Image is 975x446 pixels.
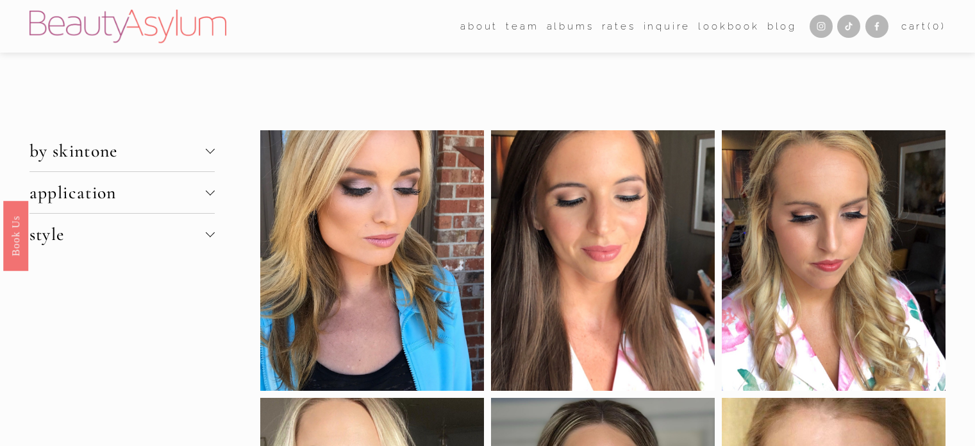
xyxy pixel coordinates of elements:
span: 0 [933,21,941,32]
button: application [29,172,215,213]
span: by skintone [29,140,206,162]
span: team [506,18,538,35]
a: folder dropdown [460,17,498,36]
a: albums [547,17,594,36]
a: Instagram [810,15,833,38]
a: Facebook [865,15,888,38]
a: TikTok [837,15,860,38]
span: ( ) [928,21,946,32]
a: Lookbook [698,17,759,36]
span: style [29,223,206,245]
a: 0 items in cart [901,18,946,35]
img: Beauty Asylum | Bridal Hair &amp; Makeup Charlotte &amp; Atlanta [29,10,226,43]
button: by skintone [29,130,215,171]
a: folder dropdown [506,17,538,36]
button: style [29,214,215,255]
a: Inquire [644,17,691,36]
a: Rates [602,17,636,36]
a: Blog [767,17,797,36]
a: Book Us [3,200,28,270]
span: application [29,182,206,203]
span: about [460,18,498,35]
